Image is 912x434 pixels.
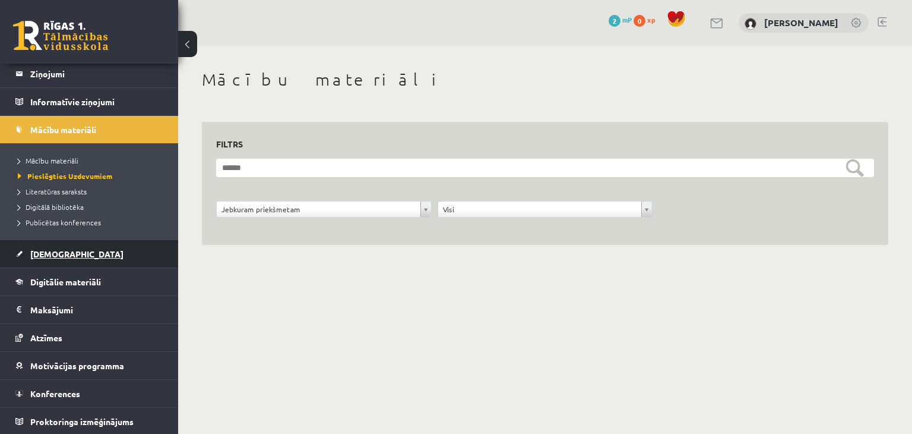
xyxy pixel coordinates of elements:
a: Visi [438,202,653,217]
span: Pieslēgties Uzdevumiem [18,171,112,181]
a: Literatūras saraksts [18,186,166,197]
span: xp [647,15,655,24]
img: Sabīne Eiklone [745,18,756,30]
a: Digitālie materiāli [15,268,163,295]
a: Konferences [15,380,163,407]
a: Mācību materiāli [15,116,163,143]
span: mP [622,15,632,24]
span: Atzīmes [30,332,62,343]
span: Motivācijas programma [30,360,124,371]
a: [PERSON_NAME] [764,17,838,29]
legend: Ziņojumi [30,60,163,87]
span: Mācību materiāli [30,124,96,135]
span: Digitālā bibliotēka [18,202,84,212]
a: 2 mP [609,15,632,24]
a: Jebkuram priekšmetam [217,202,431,217]
a: Informatīvie ziņojumi [15,88,163,115]
span: Literatūras saraksts [18,187,87,196]
legend: Informatīvie ziņojumi [30,88,163,115]
a: Atzīmes [15,324,163,351]
span: 0 [634,15,645,27]
span: [DEMOGRAPHIC_DATA] [30,249,123,259]
a: Rīgas 1. Tālmācības vidusskola [13,21,108,51]
span: Digitālie materiāli [30,276,101,287]
span: Mācību materiāli [18,156,78,165]
a: Mācību materiāli [18,155,166,166]
a: Maksājumi [15,296,163,323]
legend: Maksājumi [30,296,163,323]
span: Proktoringa izmēģinājums [30,416,134,427]
a: Publicētas konferences [18,217,166,228]
h1: Mācību materiāli [202,70,888,90]
span: Konferences [30,388,80,399]
span: Jebkuram priekšmetam [221,202,416,217]
a: Motivācijas programma [15,352,163,379]
span: Visi [443,202,637,217]
a: Digitālā bibliotēka [18,202,166,212]
a: Pieslēgties Uzdevumiem [18,171,166,181]
span: 2 [609,15,620,27]
span: Publicētas konferences [18,218,101,227]
a: [DEMOGRAPHIC_DATA] [15,240,163,268]
h3: Filtrs [216,136,860,152]
a: 0 xp [634,15,661,24]
a: Ziņojumi [15,60,163,87]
